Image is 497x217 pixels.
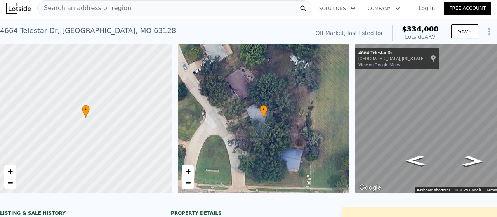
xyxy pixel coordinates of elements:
img: Google [357,183,383,193]
button: Solutions [313,2,361,16]
div: [GEOGRAPHIC_DATA], [US_STATE] [358,56,424,61]
span: $334,000 [402,25,439,33]
button: SAVE [451,24,478,38]
button: Show Options [481,24,497,39]
a: Log In [409,4,444,12]
div: • [260,105,268,118]
span: • [82,106,90,113]
a: Show location on map [431,54,436,63]
button: Keyboard shortcuts [417,187,450,193]
a: View on Google Maps [358,62,400,68]
a: Zoom out [4,177,16,189]
div: Property details [171,210,326,216]
a: Open this area in Google Maps (opens a new window) [357,183,383,193]
span: Search an address or region [38,3,131,13]
span: © 2025 Google [455,188,481,192]
span: − [185,178,190,187]
a: Zoom in [182,165,194,177]
span: • [260,106,268,113]
a: Zoom out [182,177,194,189]
a: Terms (opens in new tab) [486,188,497,192]
div: 4664 Telestar Dr [358,50,424,56]
button: Company [361,2,406,16]
span: + [185,166,190,176]
div: Lotside ARV [402,33,439,41]
a: Free Account [444,2,491,15]
path: Go South, Telestar Dr [454,153,493,169]
span: − [8,178,13,187]
a: Zoom in [4,165,16,177]
div: Off Market, last listed for [316,29,383,37]
img: Lotside [6,3,31,14]
path: Go Northwest, Telestar Dr [397,153,433,168]
span: + [8,166,13,176]
div: • [82,105,90,118]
